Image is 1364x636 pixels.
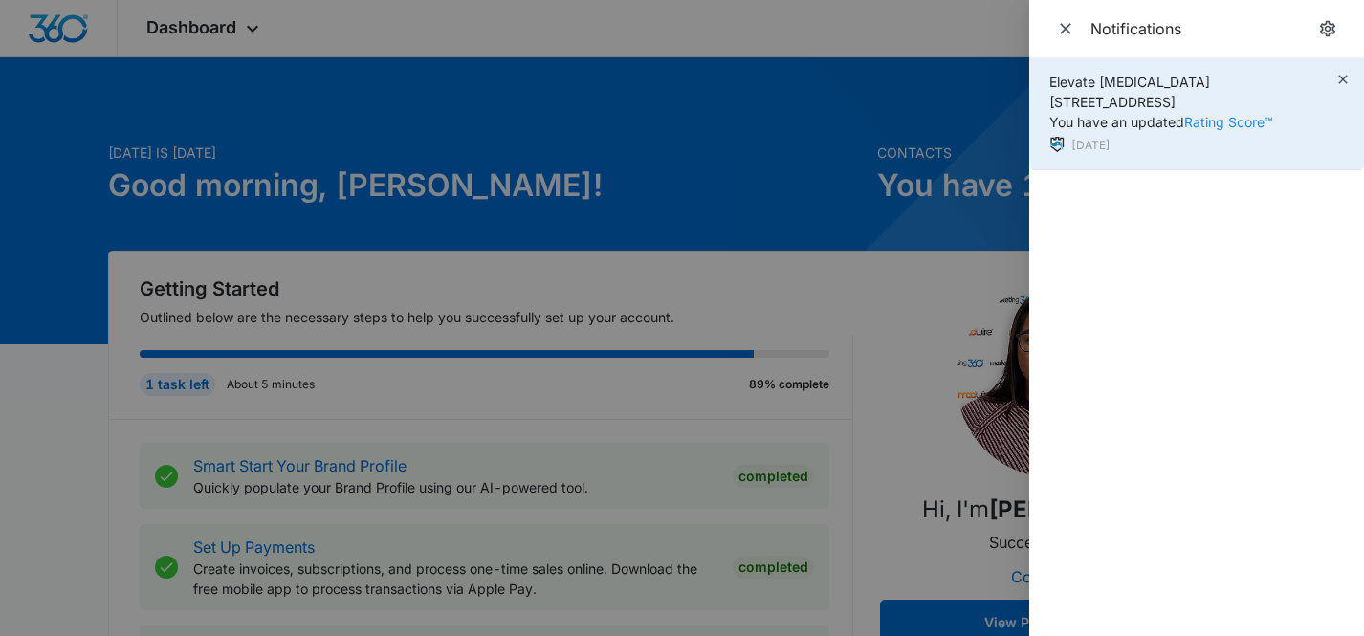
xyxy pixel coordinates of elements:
span: Elevate [MEDICAL_DATA] [STREET_ADDRESS] You have an updated [1049,74,1273,130]
a: notifications.title [1314,15,1341,42]
div: Notifications [1090,18,1314,39]
div: [DATE] [1049,136,1273,156]
a: Rating Score™ [1184,114,1273,130]
button: Close [1052,15,1079,42]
